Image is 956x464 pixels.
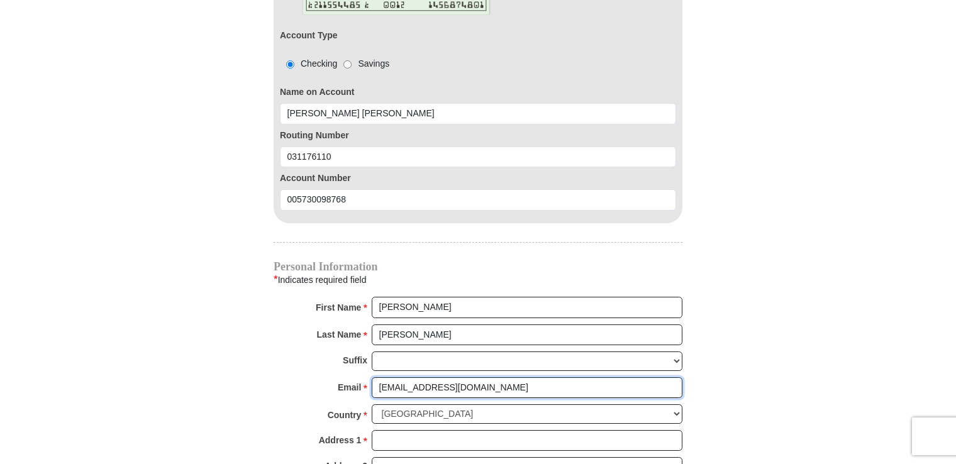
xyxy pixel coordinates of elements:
strong: Email [338,378,361,396]
label: Routing Number [280,129,676,142]
label: Account Number [280,172,676,185]
div: Checking Savings [280,57,389,70]
strong: Country [328,406,362,424]
div: Indicates required field [274,272,682,288]
h4: Personal Information [274,262,682,272]
strong: Address 1 [319,431,362,449]
strong: Suffix [343,351,367,369]
label: Account Type [280,29,338,42]
strong: Last Name [317,326,362,343]
label: Name on Account [280,86,676,99]
strong: First Name [316,299,361,316]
